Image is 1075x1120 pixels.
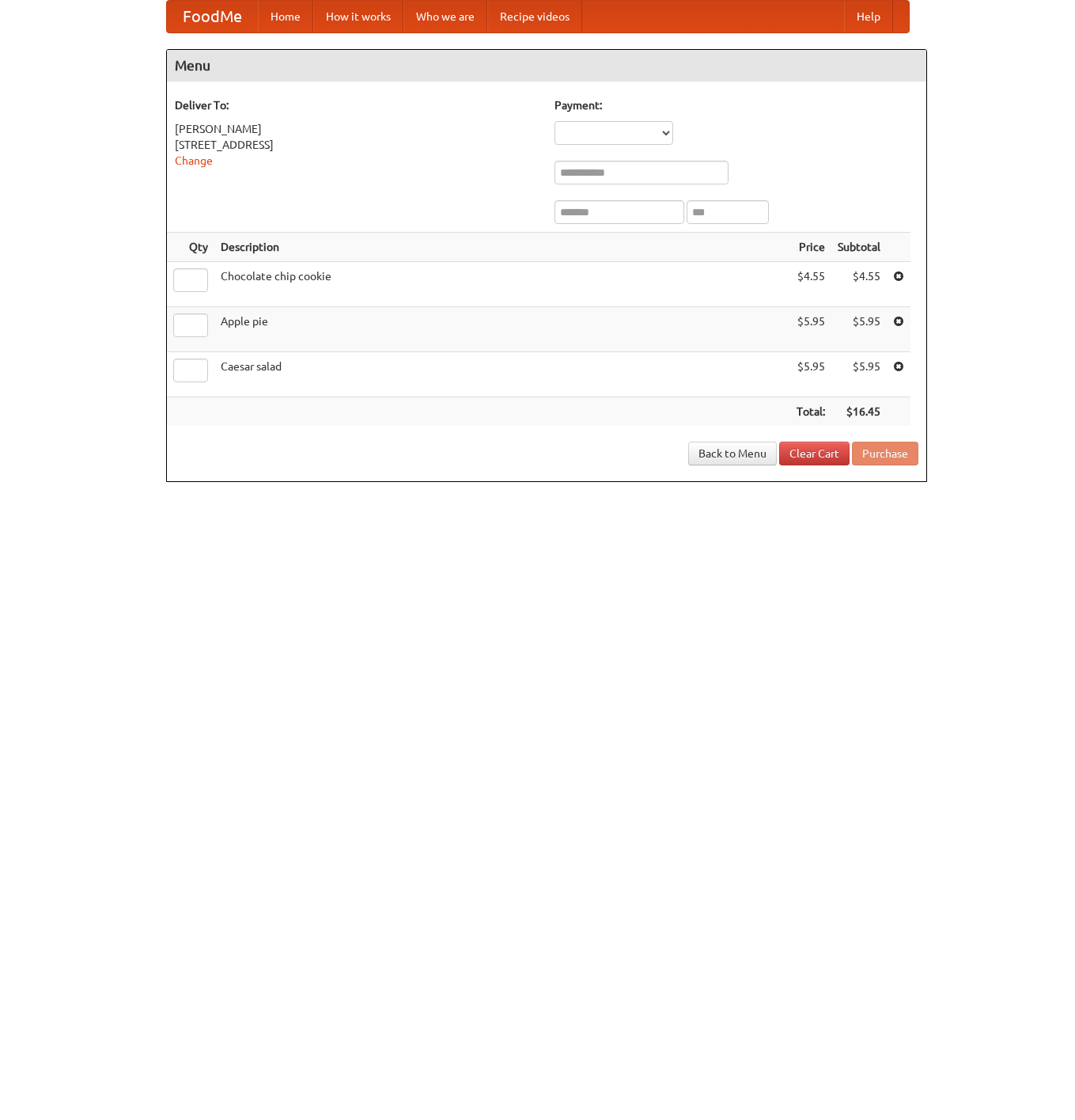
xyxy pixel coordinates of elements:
[175,137,539,153] div: [STREET_ADDRESS]
[214,262,790,307] td: Chocolate chip cookie
[403,1,487,32] a: Who we are
[214,233,790,262] th: Description
[487,1,582,32] a: Recipe videos
[167,50,926,82] h4: Menu
[555,97,918,113] h5: Payment:
[167,1,258,32] a: FoodMe
[258,1,313,32] a: Home
[831,233,887,262] th: Subtotal
[175,154,213,167] a: Change
[175,97,539,113] h5: Deliver To:
[214,307,790,352] td: Apple pie
[214,352,790,397] td: Caesar salad
[831,307,887,352] td: $5.95
[844,1,893,32] a: Help
[167,233,214,262] th: Qty
[790,262,831,307] td: $4.55
[831,262,887,307] td: $4.55
[831,352,887,397] td: $5.95
[790,307,831,352] td: $5.95
[688,442,777,465] a: Back to Menu
[175,121,539,137] div: [PERSON_NAME]
[790,397,831,427] th: Total:
[852,442,918,465] button: Purchase
[831,397,887,427] th: $16.45
[313,1,403,32] a: How it works
[779,442,850,465] a: Clear Cart
[790,352,831,397] td: $5.95
[790,233,831,262] th: Price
